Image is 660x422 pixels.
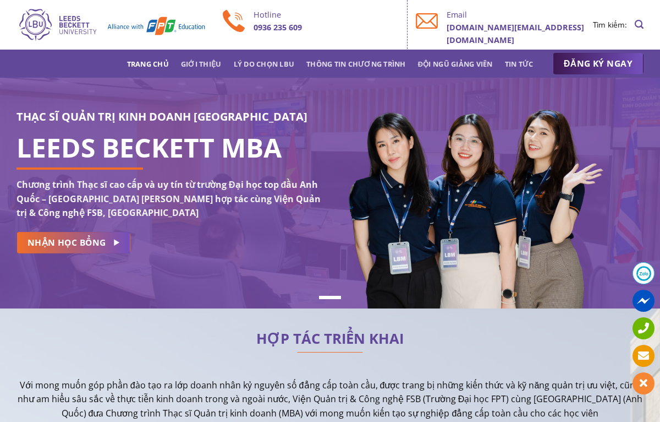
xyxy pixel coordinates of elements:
a: Lý do chọn LBU [234,54,295,74]
li: Tìm kiếm: [593,19,627,31]
b: 0936 235 609 [254,22,302,33]
a: Đội ngũ giảng viên [418,54,493,74]
li: Page dot 1 [319,296,341,299]
a: Trang chủ [127,54,169,74]
a: NHẬN HỌC BỔNG [16,232,130,253]
strong: Chương trình Thạc sĩ cao cấp và uy tín từ trường Đại học top đầu Anh Quốc – [GEOGRAPHIC_DATA] [PE... [16,178,321,219]
b: [DOMAIN_NAME][EMAIL_ADDRESS][DOMAIN_NAME] [447,22,584,45]
a: ĐĂNG KÝ NGAY [553,53,643,75]
a: Tin tức [505,54,533,74]
p: Email [447,8,592,21]
span: NHẬN HỌC BỔNG [28,236,106,250]
img: Thạc sĩ Quản trị kinh doanh Quốc tế [16,7,206,42]
img: line-lbu.jpg [297,352,363,353]
a: Search [635,14,643,35]
a: Giới thiệu [181,54,222,74]
h2: HỢP TÁC TRIỂN KHAI [16,333,643,344]
span: ĐĂNG KÝ NGAY [564,57,632,71]
h1: LEEDS BECKETT MBA [16,141,322,154]
h3: THẠC SĨ QUẢN TRỊ KINH DOANH [GEOGRAPHIC_DATA] [16,108,322,126]
a: Thông tin chương trình [306,54,406,74]
p: Hotline [254,8,399,21]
